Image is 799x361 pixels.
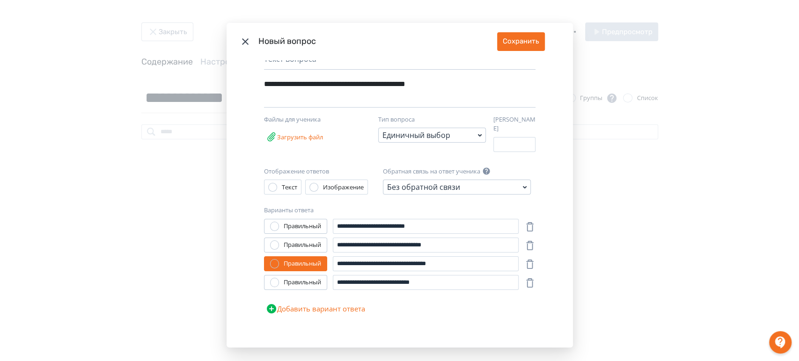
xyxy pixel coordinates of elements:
label: Обратная связь на ответ ученика [383,167,480,176]
label: Отображение ответов [264,167,329,176]
div: Файлы для ученика [264,115,362,124]
div: Текст вопроса [264,53,535,70]
label: Варианты ответа [264,206,314,215]
div: Изображение [323,183,364,192]
div: Текст [282,183,297,192]
label: Тип вопроса [378,115,415,124]
div: Правильный [284,278,321,287]
div: Modal [227,23,573,348]
label: [PERSON_NAME] [493,115,535,133]
div: Без обратной связи [387,181,460,193]
button: Добавить вариант ответа [264,299,367,318]
div: Правильный [284,240,321,250]
div: Правильный [284,259,321,268]
button: Сохранить [497,32,545,51]
div: Новый вопрос [258,35,497,48]
div: Единичный выбор [382,130,450,141]
div: Правильный [284,222,321,231]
